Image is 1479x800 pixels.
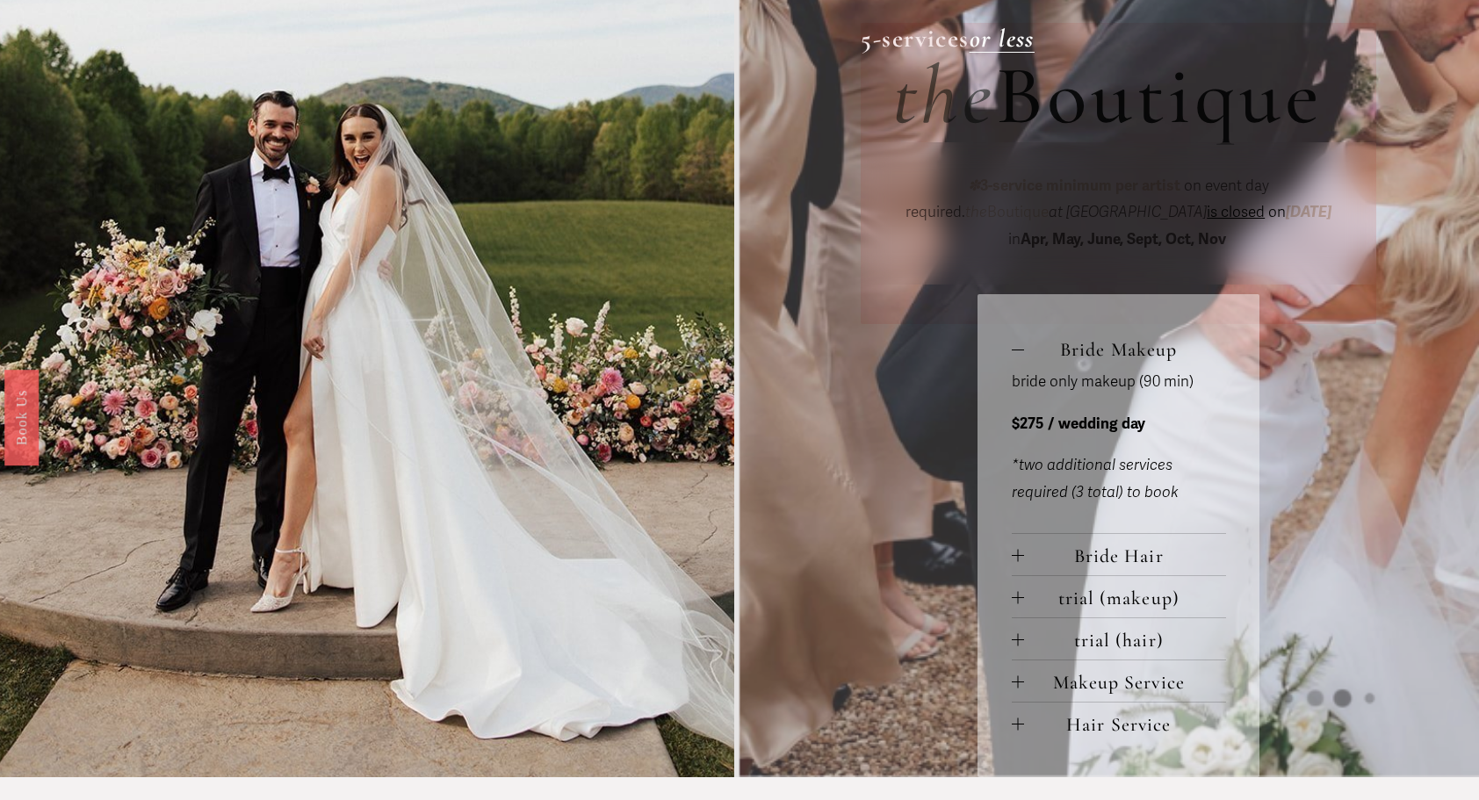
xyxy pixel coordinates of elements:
em: at [GEOGRAPHIC_DATA] [1049,203,1207,221]
em: [DATE] [1286,203,1331,221]
em: *two additional services required (3 total) to book [1012,456,1179,501]
span: Bride Hair [1024,544,1226,567]
p: bride only makeup (90 min) [1012,369,1226,396]
span: Boutique [965,203,1049,221]
strong: $275 / wedding day [1012,414,1145,433]
span: Hair Service [1024,713,1226,736]
button: Bride Hair [1012,534,1226,575]
span: Bride Makeup [1024,338,1226,361]
p: on [892,173,1346,254]
button: Makeup Service [1012,660,1226,702]
em: ✽ [968,177,980,195]
span: trial (makeup) [1024,587,1226,609]
strong: 3-service minimum per artist [980,177,1180,195]
div: Bride Makeup [1012,369,1226,532]
span: trial (hair) [1024,629,1226,652]
span: is closed [1207,203,1265,221]
span: Makeup Service [1024,671,1226,694]
em: the [892,46,996,146]
a: Book Us [4,369,39,465]
a: or less [970,23,1035,54]
button: Bride Makeup [1012,328,1226,369]
strong: 5-services [861,23,969,54]
span: Boutique [996,46,1324,146]
button: Hair Service [1012,703,1226,744]
span: in [1008,203,1336,249]
button: trial (makeup) [1012,576,1226,617]
em: the [965,203,987,221]
button: trial (hair) [1012,618,1226,659]
strong: Apr, May, June, Sept, Oct, Nov [1021,230,1226,249]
